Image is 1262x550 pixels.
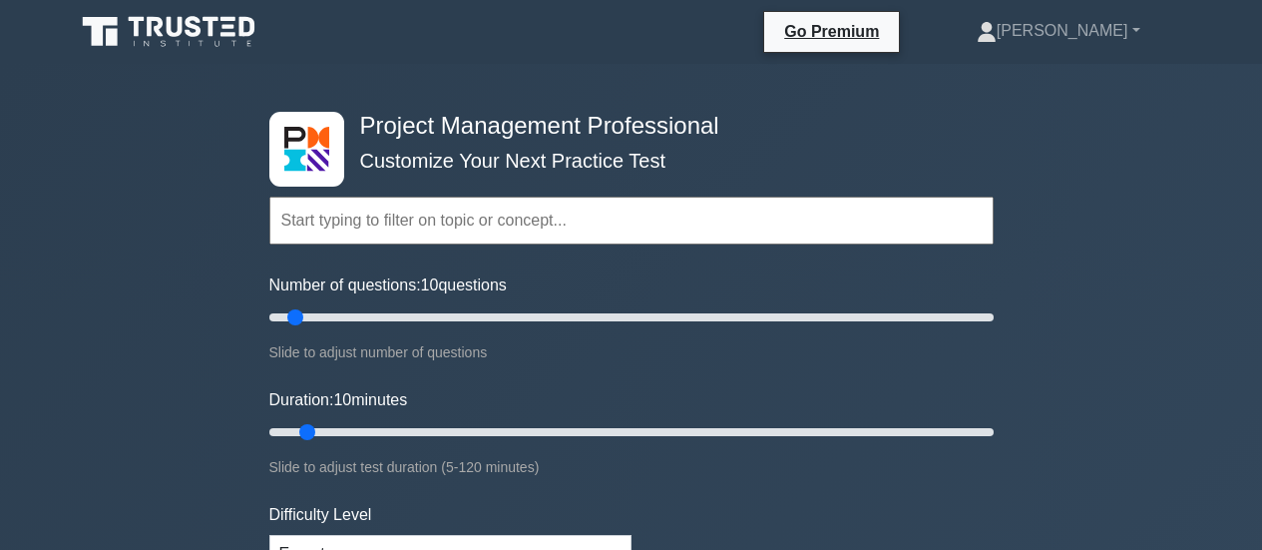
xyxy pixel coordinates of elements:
[352,112,896,141] h4: Project Management Professional
[269,340,994,364] div: Slide to adjust number of questions
[772,19,891,44] a: Go Premium
[333,391,351,408] span: 10
[269,503,372,527] label: Difficulty Level
[269,455,994,479] div: Slide to adjust test duration (5-120 minutes)
[929,11,1188,51] a: [PERSON_NAME]
[269,197,994,245] input: Start typing to filter on topic or concept...
[421,276,439,293] span: 10
[269,388,408,412] label: Duration: minutes
[269,274,507,297] label: Number of questions: questions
